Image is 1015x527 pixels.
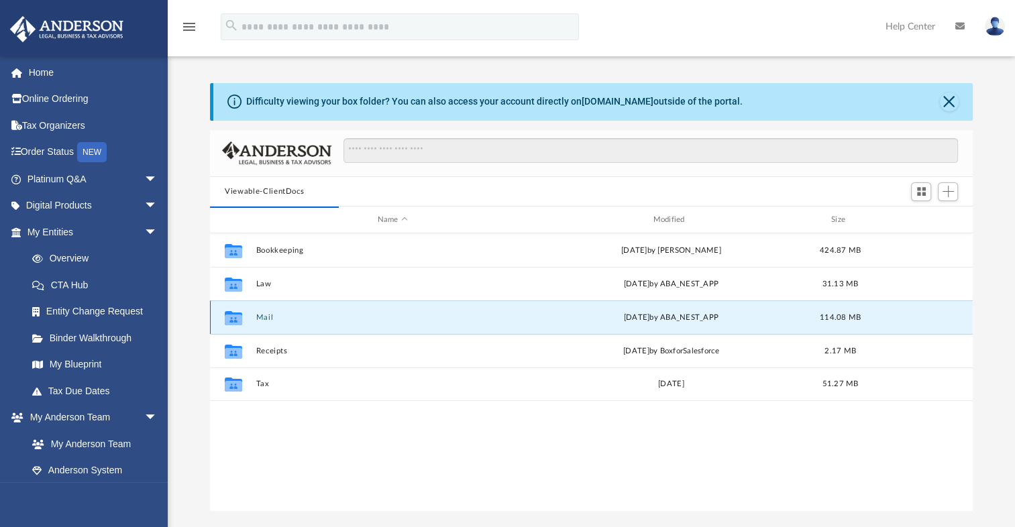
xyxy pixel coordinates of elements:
a: Tax Due Dates [19,377,178,404]
i: search [224,18,239,33]
span: 424.87 MB [820,247,861,254]
a: My Anderson Teamarrow_drop_down [9,404,171,431]
a: CTA Hub [19,272,178,298]
span: 114.08 MB [820,314,861,321]
div: Size [814,214,867,226]
button: Switch to Grid View [911,182,931,201]
span: arrow_drop_down [144,166,171,193]
img: User Pic [985,17,1005,36]
a: Tax Organizers [9,112,178,139]
div: [DATE] by ABA_NEST_APP [535,278,808,290]
div: NEW [77,142,107,162]
img: Anderson Advisors Platinum Portal [6,16,127,42]
a: Digital Productsarrow_drop_down [9,192,178,219]
a: Online Ordering [9,86,178,113]
a: Binder Walkthrough [19,325,178,351]
div: id [216,214,250,226]
a: Overview [19,245,178,272]
div: Modified [535,214,808,226]
button: Close [940,93,959,111]
button: Viewable-ClientDocs [225,186,304,198]
div: Name [256,214,529,226]
a: My Blueprint [19,351,171,378]
div: [DATE] [535,378,808,390]
a: Entity Change Request [19,298,178,325]
span: arrow_drop_down [144,192,171,220]
input: Search files and folders [343,138,958,164]
span: 51.27 MB [822,380,859,388]
span: 31.13 MB [822,280,859,288]
div: [DATE] by ABA_NEST_APP [535,312,808,324]
a: Platinum Q&Aarrow_drop_down [9,166,178,192]
a: Home [9,59,178,86]
i: menu [181,19,197,35]
button: Law [256,280,529,288]
button: Mail [256,313,529,322]
button: Tax [256,379,529,388]
a: Order StatusNEW [9,139,178,166]
a: My Entitiesarrow_drop_down [9,219,178,245]
div: Difficulty viewing your box folder? You can also access your account directly on outside of the p... [246,95,743,109]
a: My Anderson Team [19,430,164,457]
button: Receipts [256,347,529,355]
span: arrow_drop_down [144,404,171,432]
div: id [873,214,967,226]
div: [DATE] by BoxforSalesforce [535,345,808,357]
a: Anderson System [19,457,171,484]
a: [DOMAIN_NAME] [582,96,653,107]
button: Bookkeeping [256,246,529,255]
span: arrow_drop_down [144,219,171,246]
div: grid [210,233,973,511]
button: Add [938,182,958,201]
div: [DATE] by [PERSON_NAME] [535,245,808,257]
a: menu [181,25,197,35]
span: 2.17 MB [824,347,856,355]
